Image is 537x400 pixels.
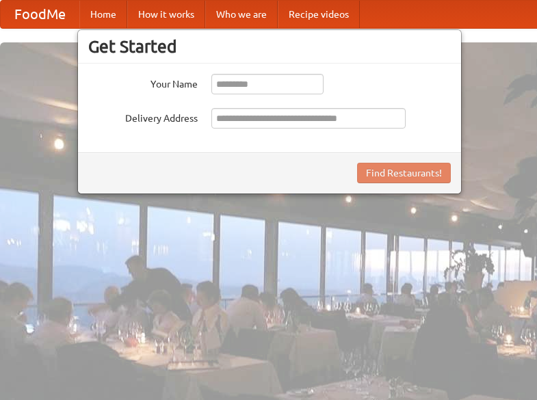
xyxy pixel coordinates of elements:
[79,1,127,28] a: Home
[127,1,205,28] a: How it works
[278,1,360,28] a: Recipe videos
[88,108,198,125] label: Delivery Address
[1,1,79,28] a: FoodMe
[357,163,451,183] button: Find Restaurants!
[205,1,278,28] a: Who we are
[88,74,198,91] label: Your Name
[88,36,451,57] h3: Get Started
